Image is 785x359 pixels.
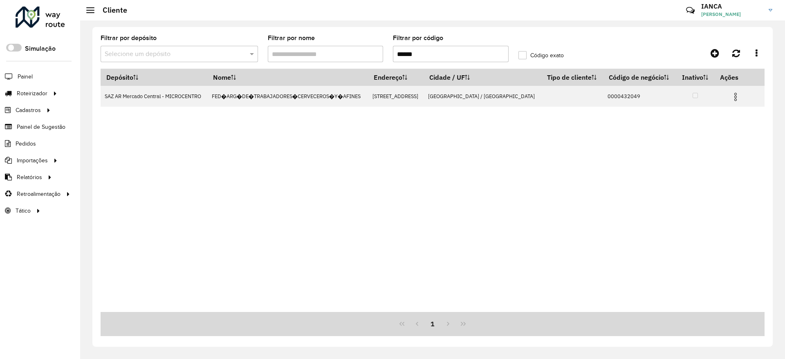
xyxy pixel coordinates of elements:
span: Painel [18,72,33,81]
th: Tipo de cliente [541,69,603,86]
label: Simulação [25,44,56,54]
button: 1 [425,316,440,332]
span: [PERSON_NAME] [701,11,763,18]
th: Nome [208,69,368,86]
th: Endereço [368,69,424,86]
td: 0000432049 [603,86,676,107]
td: FED�ARG�DE�TRABAJADORES�CERVECEROS�Y�AFINES [208,86,368,107]
th: Código de negócio [603,69,676,86]
td: [STREET_ADDRESS] [368,86,424,107]
span: Retroalimentação [17,190,61,198]
label: Filtrar por depósito [101,33,157,43]
h3: IANCA [701,2,763,10]
th: Inativo [676,69,714,86]
span: Importações [17,156,48,165]
th: Ações [714,69,763,86]
label: Código exato [518,51,564,60]
span: Relatórios [17,173,42,182]
span: Pedidos [16,139,36,148]
span: Tático [16,206,31,215]
label: Filtrar por código [393,33,443,43]
h2: Cliente [94,6,127,15]
label: Filtrar por nome [268,33,315,43]
span: Cadastros [16,106,41,114]
span: Roteirizador [17,89,47,98]
a: Contato Rápido [682,2,699,19]
td: SAZ AR Mercado Central - MICROCENTRO [101,86,208,107]
td: [GEOGRAPHIC_DATA] / [GEOGRAPHIC_DATA] [424,86,541,107]
span: Painel de Sugestão [17,123,65,131]
th: Depósito [101,69,208,86]
th: Cidade / UF [424,69,541,86]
